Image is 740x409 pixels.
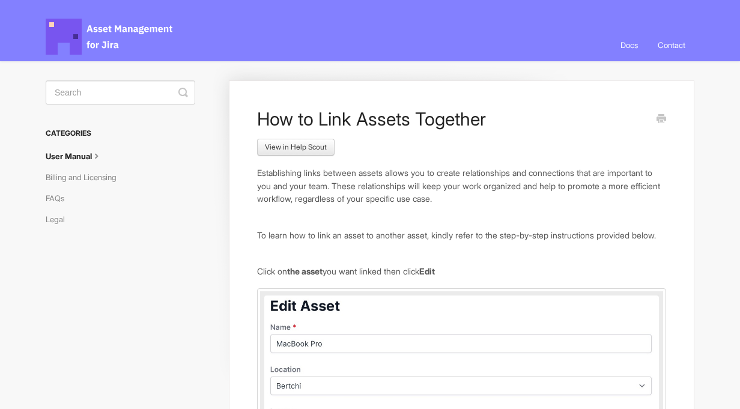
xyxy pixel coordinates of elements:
h3: Categories [46,123,195,144]
a: Print this Article [657,113,666,126]
b: Edit [419,266,435,276]
h1: How to Link Assets Together [257,108,648,130]
b: the asset [287,266,323,276]
a: View in Help Scout [257,139,335,156]
span: Asset Management for Jira Docs [46,19,174,55]
p: Click on you want linked then click [257,265,666,278]
a: User Manual [46,147,112,166]
a: Legal [46,210,74,229]
a: Docs [611,29,647,61]
a: Billing and Licensing [46,168,126,187]
p: To learn how to link an asset to another asset, kindly refer to the step-by-step instructions pro... [257,229,666,242]
a: Contact [649,29,694,61]
p: Establishing links between assets allows you to create relationships and connections that are imp... [257,166,666,205]
a: FAQs [46,189,73,208]
input: Search [46,80,195,105]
